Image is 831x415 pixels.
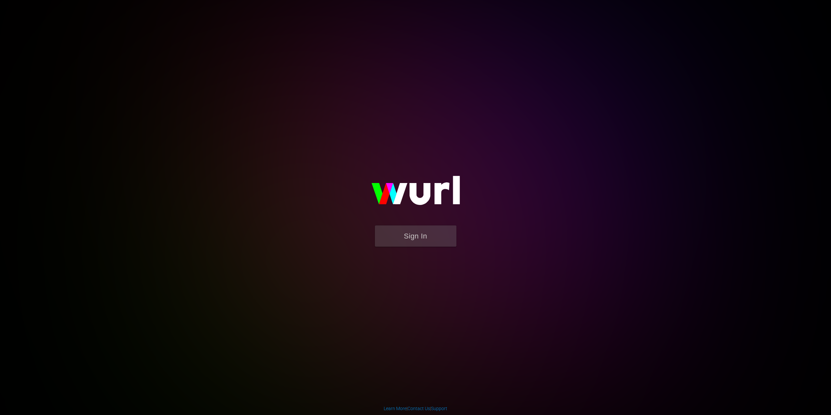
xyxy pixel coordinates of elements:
a: Contact Us [408,406,430,411]
button: Sign In [375,225,456,247]
a: Learn More [384,406,407,411]
div: | | [384,405,447,412]
img: wurl-logo-on-black-223613ac3d8ba8fe6dc639794a292ebdb59501304c7dfd60c99c58986ef67473.svg [350,162,481,225]
a: Support [431,406,447,411]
